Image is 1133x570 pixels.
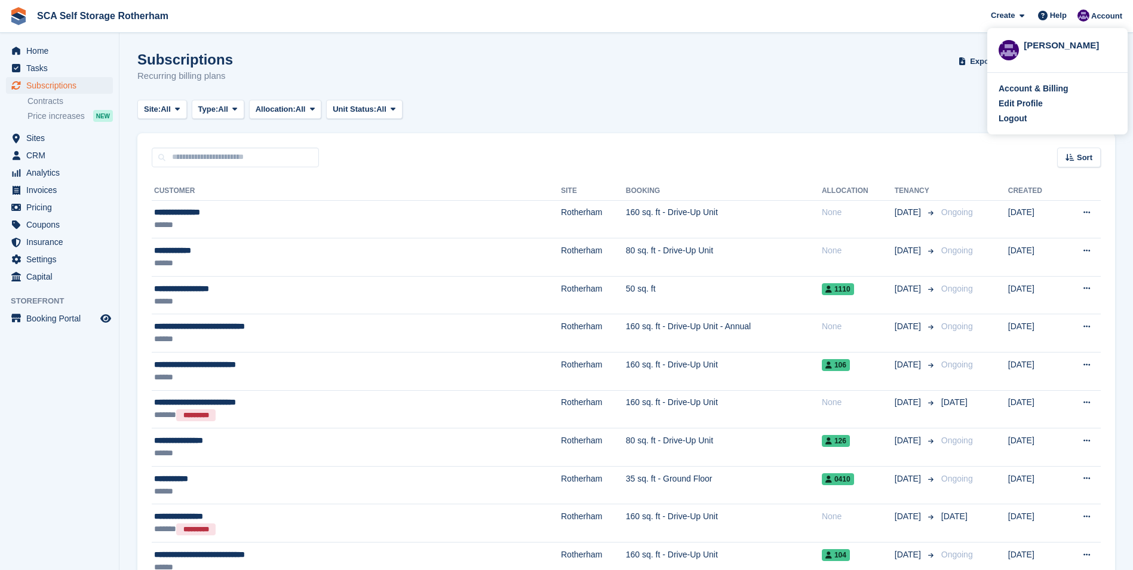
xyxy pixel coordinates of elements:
[999,97,1043,110] div: Edit Profile
[6,77,113,94] a: menu
[999,82,1068,95] div: Account & Billing
[941,511,968,521] span: [DATE]
[822,359,850,371] span: 106
[970,56,994,68] span: Export
[27,96,113,107] a: Contracts
[626,276,822,314] td: 50 sq. ft
[895,283,923,295] span: [DATE]
[1008,276,1062,314] td: [DATE]
[1008,353,1062,391] td: [DATE]
[26,216,98,233] span: Coupons
[1008,314,1062,353] td: [DATE]
[822,283,854,295] span: 1110
[6,147,113,164] a: menu
[626,182,822,201] th: Booking
[561,504,626,543] td: Rotherham
[941,474,973,483] span: Ongoing
[941,321,973,331] span: Ongoing
[1008,238,1062,277] td: [DATE]
[6,199,113,216] a: menu
[822,244,895,257] div: None
[626,504,822,543] td: 160 sq. ft - Drive-Up Unit
[152,182,561,201] th: Customer
[198,103,219,115] span: Type:
[144,103,161,115] span: Site:
[941,397,968,407] span: [DATE]
[11,295,119,307] span: Storefront
[626,428,822,467] td: 80 sq. ft - Drive-Up Unit
[6,130,113,146] a: menu
[6,42,113,59] a: menu
[822,510,895,523] div: None
[6,251,113,268] a: menu
[1008,504,1062,543] td: [DATE]
[822,473,854,485] span: 0410
[626,353,822,391] td: 160 sq. ft - Drive-Up Unit
[6,182,113,198] a: menu
[626,200,822,238] td: 160 sq. ft - Drive-Up Unit
[1077,152,1092,164] span: Sort
[93,110,113,122] div: NEW
[561,428,626,467] td: Rotherham
[99,311,113,326] a: Preview store
[10,7,27,25] img: stora-icon-8386f47178a22dfd0bd8f6a31ec36ba5ce8667c1dd55bd0f319d3a0aa187defe.svg
[626,314,822,353] td: 160 sq. ft - Drive-Up Unit - Annual
[895,434,923,447] span: [DATE]
[32,6,173,26] a: SCA Self Storage Rotherham
[1024,39,1116,50] div: [PERSON_NAME]
[26,199,98,216] span: Pricing
[137,69,233,83] p: Recurring billing plans
[895,473,923,485] span: [DATE]
[1008,466,1062,504] td: [DATE]
[941,550,973,559] span: Ongoing
[1077,10,1089,22] img: Kelly Neesham
[26,130,98,146] span: Sites
[941,207,973,217] span: Ongoing
[161,103,171,115] span: All
[895,244,923,257] span: [DATE]
[296,103,306,115] span: All
[822,182,895,201] th: Allocation
[1008,182,1062,201] th: Created
[1050,10,1067,22] span: Help
[895,510,923,523] span: [DATE]
[822,206,895,219] div: None
[26,251,98,268] span: Settings
[1008,390,1062,428] td: [DATE]
[956,51,1009,71] button: Export
[6,268,113,285] a: menu
[999,112,1027,125] div: Logout
[561,314,626,353] td: Rotherham
[941,436,973,445] span: Ongoing
[6,60,113,76] a: menu
[895,396,923,409] span: [DATE]
[26,42,98,59] span: Home
[137,51,233,68] h1: Subscriptions
[822,396,895,409] div: None
[1008,200,1062,238] td: [DATE]
[326,100,402,119] button: Unit Status: All
[561,466,626,504] td: Rotherham
[256,103,296,115] span: Allocation:
[999,40,1019,60] img: Kelly Neesham
[27,109,113,122] a: Price increases NEW
[1008,428,1062,467] td: [DATE]
[561,182,626,201] th: Site
[6,164,113,181] a: menu
[626,238,822,277] td: 80 sq. ft - Drive-Up Unit
[822,435,850,447] span: 126
[6,216,113,233] a: menu
[26,268,98,285] span: Capital
[137,100,187,119] button: Site: All
[192,100,244,119] button: Type: All
[26,164,98,181] span: Analytics
[27,111,85,122] span: Price increases
[26,147,98,164] span: CRM
[561,200,626,238] td: Rotherham
[561,276,626,314] td: Rotherham
[561,353,626,391] td: Rotherham
[941,284,973,293] span: Ongoing
[218,103,228,115] span: All
[626,466,822,504] td: 35 sq. ft - Ground Floor
[895,548,923,561] span: [DATE]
